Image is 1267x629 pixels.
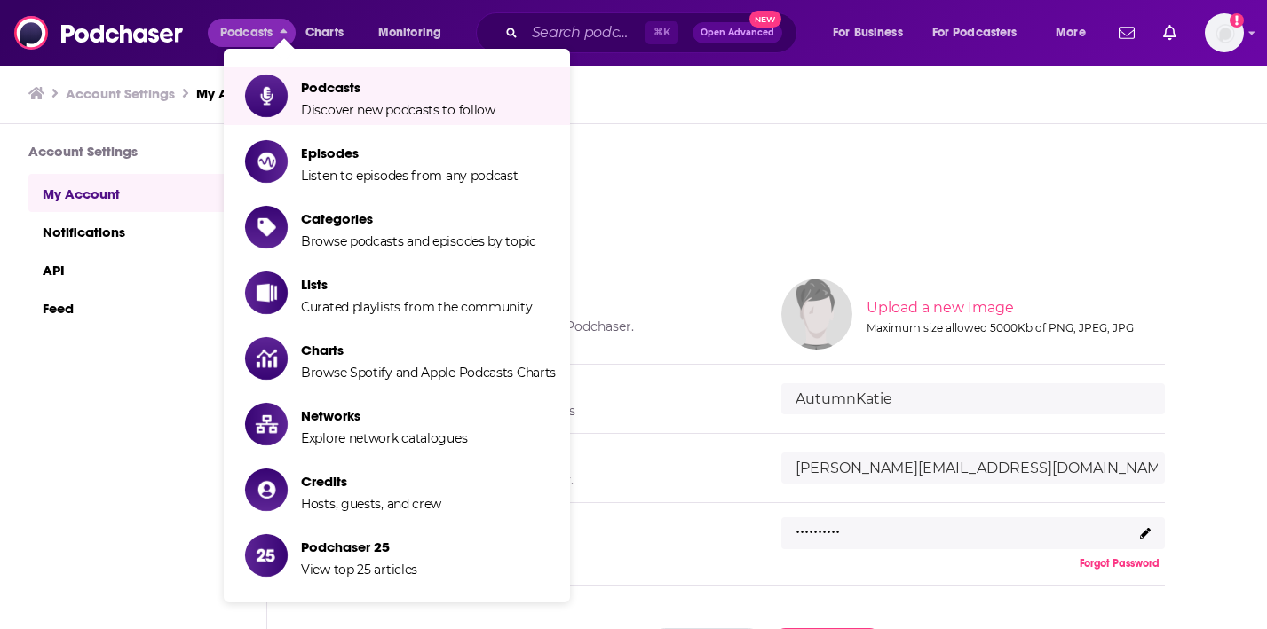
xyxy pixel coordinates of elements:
[921,19,1043,47] button: open menu
[867,321,1161,334] div: Maximum size allowed 5000Kb of PNG, JPEG, JPG
[1043,19,1108,47] button: open menu
[749,11,781,28] span: New
[301,430,467,446] span: Explore network catalogues
[1074,556,1165,570] button: Forgot Password
[781,452,1165,484] input: email
[301,210,536,227] span: Categories
[301,233,536,249] span: Browse podcasts and episodes by topic
[1205,13,1244,52] span: Logged in as AutumnKatie
[493,12,814,53] div: Search podcasts, credits, & more...
[1230,13,1244,28] svg: Add a profile image
[28,288,238,326] a: Feed
[28,174,238,212] a: My Account
[301,79,495,96] span: Podcasts
[301,539,417,555] span: Podchaser 25
[220,20,273,45] span: Podcasts
[833,20,903,45] span: For Business
[301,407,467,424] span: Networks
[28,212,238,250] a: Notifications
[1056,20,1086,45] span: More
[796,513,840,539] p: ..........
[301,562,417,578] span: View top 25 articles
[28,250,238,288] a: API
[701,28,774,37] span: Open Advanced
[301,168,519,184] span: Listen to episodes from any podcast
[301,299,532,315] span: Curated playlists from the community
[305,20,344,45] span: Charts
[208,19,296,47] button: close menu
[301,496,441,512] span: Hosts, guests, and crew
[781,279,852,350] img: Your profile image
[301,102,495,118] span: Discover new podcasts to follow
[378,20,441,45] span: Monitoring
[301,145,519,161] span: Episodes
[1156,18,1184,48] a: Show notifications dropdown
[28,143,238,160] h3: Account Settings
[781,383,1165,414] input: username
[14,16,185,50] img: Podchaser - Follow, Share and Rate Podcasts
[932,20,1018,45] span: For Podcasters
[645,21,678,44] span: ⌘ K
[1205,13,1244,52] button: Show profile menu
[369,153,1165,187] h1: My Account
[1205,13,1244,52] img: User Profile
[301,365,556,381] span: Browse Spotify and Apple Podcasts Charts
[301,473,441,490] span: Credits
[369,223,1165,250] h3: Credentials
[820,19,925,47] button: open menu
[66,85,175,102] a: Account Settings
[301,342,556,358] span: Charts
[196,85,273,102] a: My Account
[301,276,532,293] span: Lists
[1112,18,1142,48] a: Show notifications dropdown
[693,22,782,43] button: Open AdvancedNew
[366,19,464,47] button: open menu
[294,19,354,47] a: Charts
[525,19,645,47] input: Search podcasts, credits, & more...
